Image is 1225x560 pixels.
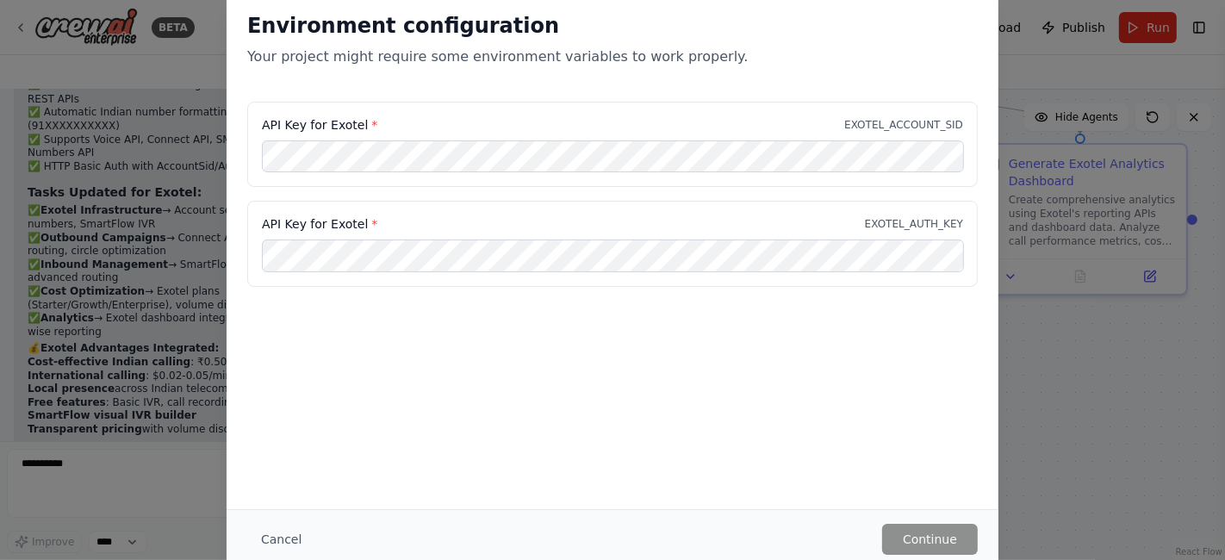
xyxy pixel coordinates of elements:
label: API Key for Exotel [262,116,377,134]
p: EXOTEL_AUTH_KEY [865,217,963,231]
button: Cancel [247,524,315,555]
p: Your project might require some environment variables to work properly. [247,47,978,67]
p: EXOTEL_ACCOUNT_SID [844,118,963,132]
button: Continue [882,524,978,555]
label: API Key for Exotel [262,215,377,233]
h2: Environment configuration [247,12,978,40]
